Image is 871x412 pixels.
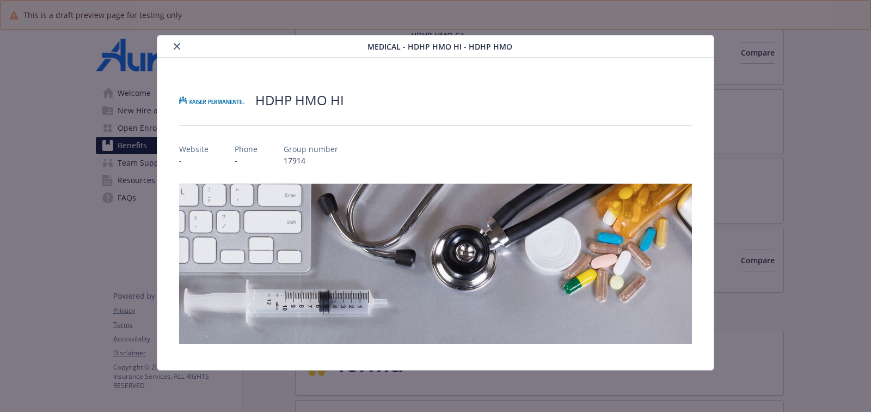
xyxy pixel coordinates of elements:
span: Medical - HDHP HMO HI - HDHP HMO [367,41,512,52]
p: - [235,155,257,166]
p: Website [179,143,208,155]
p: Group number [284,143,338,155]
div: details for plan Medical - HDHP HMO HI - HDHP HMO [87,35,784,371]
p: - [179,155,208,166]
p: 17914 [284,155,338,166]
button: close [170,40,183,53]
img: banner [179,184,692,344]
p: Phone [235,143,257,155]
h2: HDHP HMO HI [255,91,344,110]
img: Kaiser Permanente of Hawaii [179,84,244,117]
